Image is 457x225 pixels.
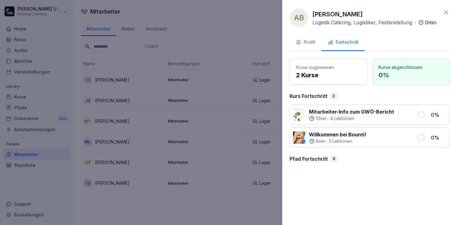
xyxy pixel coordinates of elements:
[290,92,327,100] p: Kurs Fortschritt
[290,155,328,163] p: Pfad Fortschritt
[312,19,436,26] div: ·
[296,64,361,70] p: Kurse zugewiesen
[309,131,366,138] p: Willkommen bei Bounti!
[296,70,361,80] p: 2 Kurse
[425,19,436,26] p: 0 min
[431,134,446,141] p: 0 %
[309,138,366,144] div: ·
[296,39,315,46] div: Profil
[290,34,322,51] button: Profil
[316,115,327,122] p: 10 min
[309,108,394,115] p: Mitarbeiter-Info zum GWÖ-Bericht
[322,34,365,51] button: Fortschritt
[331,93,337,99] div: 2
[312,10,363,19] p: [PERSON_NAME]
[379,70,443,80] p: 0 %
[290,9,308,27] div: AB
[330,115,354,122] p: 4 Lektionen
[431,111,446,119] p: 0 %
[312,19,412,26] p: Logistik Catering, Logistiker, Festanstellung
[331,155,337,162] div: 0
[316,138,325,144] p: 6 min
[379,64,443,70] p: Kurse abgeschlossen
[309,115,394,122] div: ·
[329,138,352,144] p: 3 Lektionen
[328,39,359,46] div: Fortschritt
